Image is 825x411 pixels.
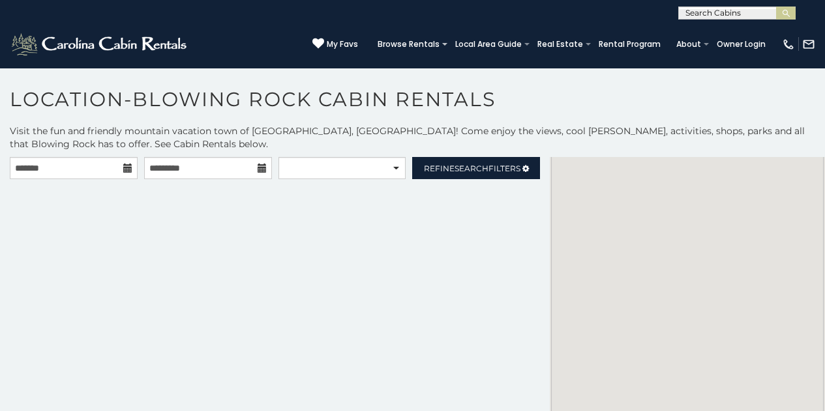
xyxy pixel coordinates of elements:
span: My Favs [327,38,358,50]
a: Real Estate [531,35,590,53]
a: Rental Program [592,35,667,53]
a: Local Area Guide [449,35,528,53]
span: Refine Filters [424,163,520,173]
a: My Favs [312,38,358,51]
a: About [670,35,708,53]
a: RefineSearchFilters [412,157,540,179]
a: Owner Login [710,35,772,53]
a: Browse Rentals [371,35,446,53]
span: Search [455,163,488,173]
img: phone-regular-white.png [782,38,795,51]
img: White-1-2.png [10,31,190,57]
img: mail-regular-white.png [802,38,815,51]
